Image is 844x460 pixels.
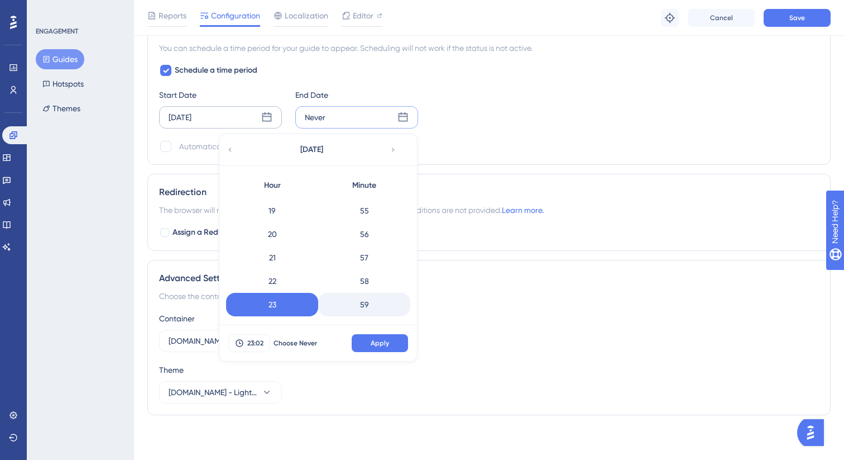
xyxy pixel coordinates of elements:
span: Schedule a time period [175,64,257,77]
div: 59 [318,293,410,316]
div: Theme [159,363,819,377]
div: Redirection [159,186,819,199]
span: [DATE] [300,143,323,157]
div: 23 [226,293,318,316]
div: 21 [226,246,318,269]
div: 20 [226,222,318,246]
div: Choose the container and theme for the guide. [159,290,819,303]
div: 19 [226,199,318,222]
span: The browser will redirect to the “Redirection URL” when the Targeting Conditions are not provided. [159,203,544,217]
span: Assign a Redirection URL [172,226,261,239]
span: [DOMAIN_NAME] - Light Theme - No Step Progress Indicator [169,386,257,399]
div: You can schedule a time period for your guide to appear. Scheduling will not work if the status i... [159,41,819,55]
div: 22 [226,269,318,293]
div: Advanced Settings [159,272,819,285]
span: Editor [353,9,373,22]
span: [DOMAIN_NAME] - STG [169,334,248,348]
button: Themes [36,98,87,118]
div: [DATE] [169,111,191,124]
div: 55 [318,199,410,222]
div: End Date [295,88,418,102]
button: Cancel [688,9,755,27]
span: Reports [159,9,186,22]
iframe: UserGuiding AI Assistant Launcher [797,416,831,449]
div: 57 [318,246,410,269]
button: [DATE] [256,139,367,161]
button: 23:02 [228,334,270,352]
span: 23:02 [247,339,263,348]
div: 56 [318,222,410,246]
span: Configuration [211,9,260,22]
button: [DOMAIN_NAME] - STG [159,330,282,352]
span: Apply [371,339,389,348]
span: Save [789,13,805,22]
span: Localization [285,9,328,22]
button: [DOMAIN_NAME] - Light Theme - No Step Progress Indicator [159,381,282,404]
div: Never [305,111,325,124]
a: Learn more. [502,206,544,215]
button: Save [764,9,831,27]
span: Choose Never [274,339,317,348]
button: Apply [352,334,408,352]
div: Minute [318,174,410,197]
div: 58 [318,269,410,293]
span: Need Help? [26,3,70,16]
div: Hour [226,174,318,197]
button: Guides [36,49,84,69]
div: Container [159,312,819,325]
div: ENGAGEMENT [36,27,78,36]
button: Choose Never [270,334,320,352]
div: Start Date [159,88,282,102]
div: Automatically set as “Inactive” when the scheduled period is over. [179,140,409,153]
span: Cancel [710,13,733,22]
button: Hotspots [36,74,90,94]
